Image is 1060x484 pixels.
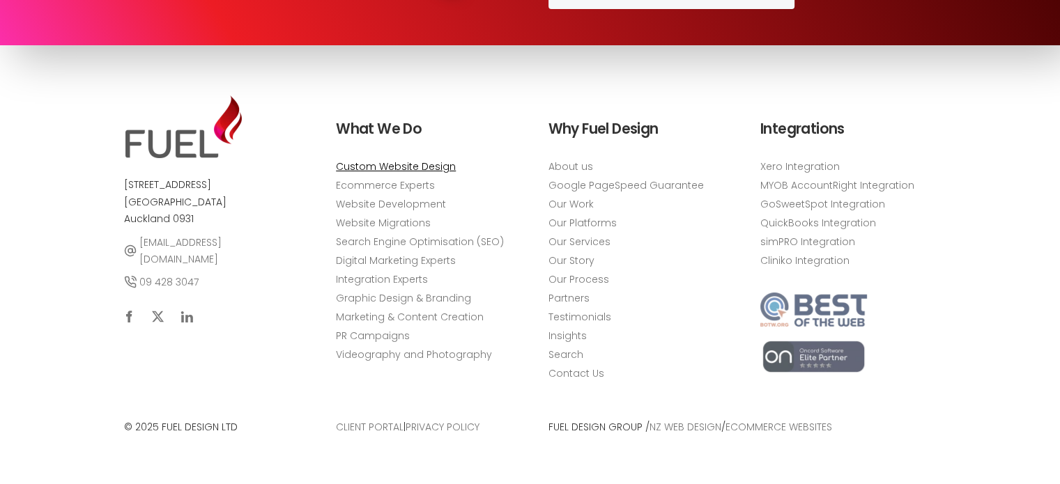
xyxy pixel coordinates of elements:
a: Web Design Auckland [124,145,242,162]
a: Videography and Photography [336,347,492,361]
p: | [336,419,512,436]
p: © 2025 Fuel Design Ltd [124,419,300,436]
img: Best of the web [760,292,868,327]
img: Web Design Auckland [125,95,242,157]
p: [STREET_ADDRESS] [GEOGRAPHIC_DATA] Auckland 0931 [124,176,300,228]
a: Insights [548,328,587,343]
a: Custom Website Design [336,159,456,173]
a: Website Migrations [336,215,431,230]
a: Website Development [336,196,446,211]
h3: What We Do [336,117,512,142]
a: Our Process [548,272,609,286]
a: Search Engine Optimisation (SEO) [336,234,504,249]
a: GoSweetSpot Integration [760,196,885,211]
a: X (Twitter) [144,303,172,331]
a: Contact Us [548,366,604,380]
a: eCommerce Websites [725,420,832,434]
h3: Integrations [760,117,936,142]
a: Our Platforms [548,215,617,230]
a: Search [548,347,583,361]
a: Our Work [548,196,594,211]
a: 09 428 3047 [124,274,199,291]
a: Digital Marketing Experts [336,253,456,267]
a: NZ Web Design [650,420,721,434]
a: Ecommerce Experts [336,178,435,192]
a: Facebook [115,303,143,331]
a: Our Story [548,253,594,267]
a: Graphic Design & Branding [336,290,471,305]
a: Google PageSpeed Guarantee [548,178,704,192]
a: MYOB AccountRight Integration [760,178,914,192]
a: Xero Integration [760,159,840,173]
a: Cliniko Integration [760,253,850,267]
img: Oncord Elite Partners [760,339,868,374]
a: Integration Experts [336,272,428,286]
a: QuickBooks Integration [760,215,876,230]
a: Marketing & Content Creation [336,309,484,324]
h3: Why Fuel Design [548,117,724,142]
a: Client Portal [336,420,404,434]
a: Our Services [548,234,610,249]
a: PRIVACY POLICY [406,420,479,434]
a: About us [548,159,593,173]
a: Testimonials [548,309,611,324]
a: simPRO Integration [760,234,855,249]
a: PR Campaigns [336,328,410,343]
a: [EMAIL_ADDRESS][DOMAIN_NAME] [124,233,300,267]
p: Fuel Design group / / [548,419,937,436]
a: Partners [548,290,590,305]
a: LinkedIn [174,303,201,331]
